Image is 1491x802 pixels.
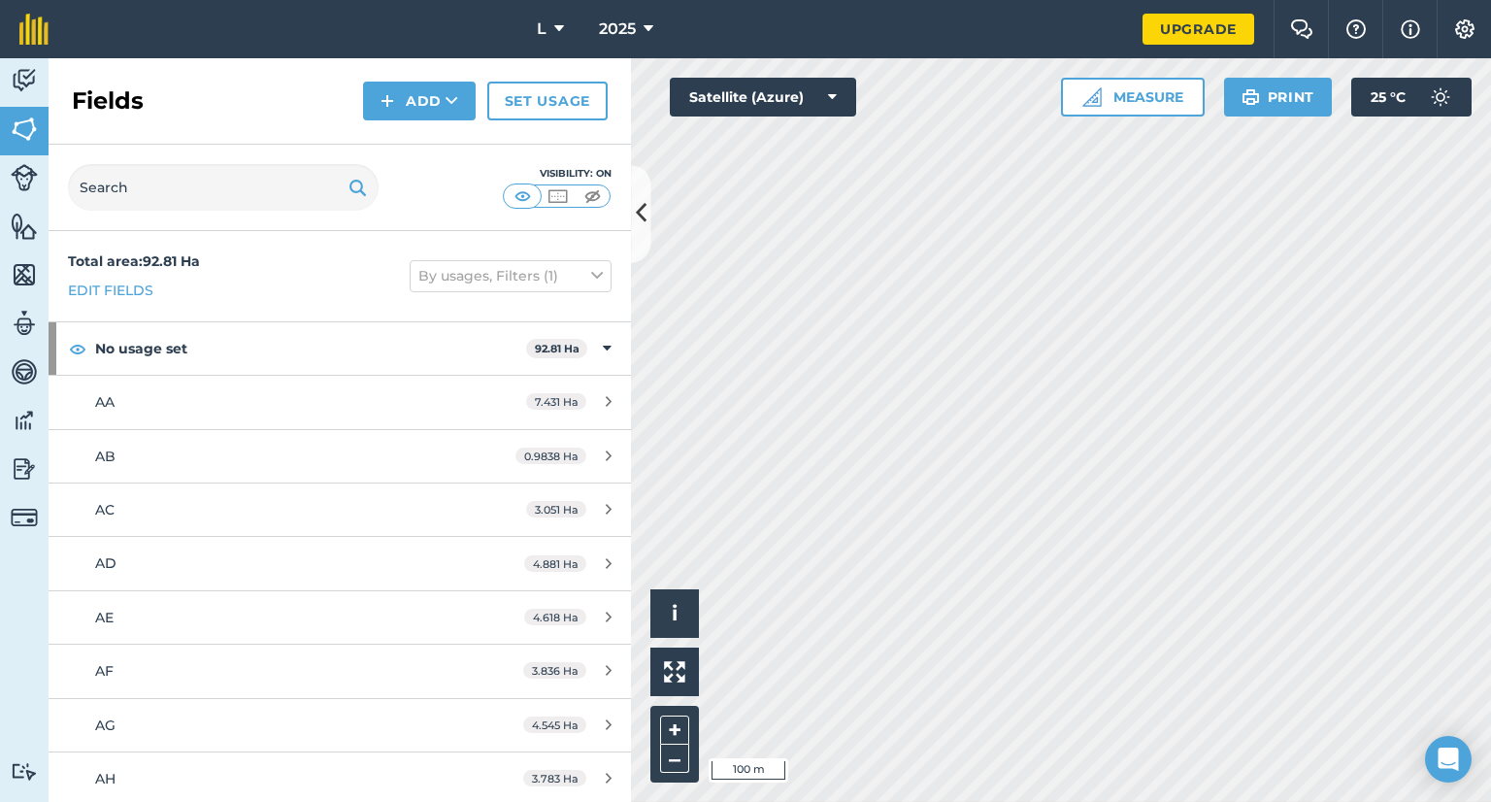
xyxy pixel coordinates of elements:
a: Upgrade [1143,14,1254,45]
img: svg+xml;base64,PHN2ZyB4bWxucz0iaHR0cDovL3d3dy53My5vcmcvMjAwMC9zdmciIHdpZHRoPSI1MCIgaGVpZ2h0PSI0MC... [546,186,570,206]
button: Satellite (Azure) [670,78,856,117]
h2: Fields [72,85,144,117]
img: Two speech bubbles overlapping with the left bubble in the forefront [1290,19,1313,39]
span: AF [95,662,114,680]
img: svg+xml;base64,PD94bWwgdmVyc2lvbj0iMS4wIiBlbmNvZGluZz0idXRmLTgiPz4KPCEtLSBHZW5lcmF0b3I6IEFkb2JlIE... [11,504,38,531]
a: AF3.836 Ha [49,645,631,697]
div: No usage set92.81 Ha [49,322,631,375]
button: Measure [1061,78,1205,117]
span: 2025 [599,17,636,41]
div: Open Intercom Messenger [1425,736,1472,783]
button: Print [1224,78,1333,117]
strong: No usage set [95,322,526,375]
span: AG [95,717,116,734]
button: 25 °C [1351,78,1472,117]
img: svg+xml;base64,PHN2ZyB4bWxucz0iaHR0cDovL3d3dy53My5vcmcvMjAwMC9zdmciIHdpZHRoPSIxNCIgaGVpZ2h0PSIyNC... [381,89,394,113]
span: 4.545 Ha [523,717,586,733]
span: L [537,17,547,41]
a: AB0.9838 Ha [49,430,631,483]
span: AC [95,501,115,518]
img: Four arrows, one pointing top left, one top right, one bottom right and the last bottom left [664,661,685,683]
span: AE [95,609,114,626]
input: Search [68,164,379,211]
span: 3.783 Ha [523,770,586,786]
span: AB [95,448,116,465]
img: svg+xml;base64,PHN2ZyB4bWxucz0iaHR0cDovL3d3dy53My5vcmcvMjAwMC9zdmciIHdpZHRoPSIxOSIgaGVpZ2h0PSIyNC... [1242,85,1260,109]
a: AA7.431 Ha [49,376,631,428]
span: 3.836 Ha [523,662,586,679]
img: A cog icon [1453,19,1476,39]
button: i [650,589,699,638]
button: – [660,745,689,773]
img: svg+xml;base64,PHN2ZyB4bWxucz0iaHR0cDovL3d3dy53My5vcmcvMjAwMC9zdmciIHdpZHRoPSIxOSIgaGVpZ2h0PSIyNC... [348,176,367,199]
button: By usages, Filters (1) [410,260,612,291]
img: svg+xml;base64,PHN2ZyB4bWxucz0iaHR0cDovL3d3dy53My5vcmcvMjAwMC9zdmciIHdpZHRoPSI1NiIgaGVpZ2h0PSI2MC... [11,115,38,144]
a: AC3.051 Ha [49,484,631,536]
img: svg+xml;base64,PHN2ZyB4bWxucz0iaHR0cDovL3d3dy53My5vcmcvMjAwMC9zdmciIHdpZHRoPSIxOCIgaGVpZ2h0PSIyNC... [69,337,86,360]
img: svg+xml;base64,PHN2ZyB4bWxucz0iaHR0cDovL3d3dy53My5vcmcvMjAwMC9zdmciIHdpZHRoPSI1MCIgaGVpZ2h0PSI0MC... [511,186,535,206]
div: Visibility: On [503,166,612,182]
a: AD4.881 Ha [49,537,631,589]
strong: 92.81 Ha [535,342,580,355]
img: fieldmargin Logo [19,14,49,45]
img: svg+xml;base64,PD94bWwgdmVyc2lvbj0iMS4wIiBlbmNvZGluZz0idXRmLTgiPz4KPCEtLSBHZW5lcmF0b3I6IEFkb2JlIE... [11,66,38,95]
span: 0.9838 Ha [515,448,586,464]
img: svg+xml;base64,PD94bWwgdmVyc2lvbj0iMS4wIiBlbmNvZGluZz0idXRmLTgiPz4KPCEtLSBHZW5lcmF0b3I6IEFkb2JlIE... [11,762,38,781]
a: AE4.618 Ha [49,591,631,644]
strong: Total area : 92.81 Ha [68,252,200,270]
img: svg+xml;base64,PD94bWwgdmVyc2lvbj0iMS4wIiBlbmNvZGluZz0idXRmLTgiPz4KPCEtLSBHZW5lcmF0b3I6IEFkb2JlIE... [11,406,38,435]
img: svg+xml;base64,PHN2ZyB4bWxucz0iaHR0cDovL3d3dy53My5vcmcvMjAwMC9zdmciIHdpZHRoPSI1MCIgaGVpZ2h0PSI0MC... [580,186,605,206]
a: AG4.545 Ha [49,699,631,752]
span: i [672,601,678,625]
span: AH [95,770,116,787]
span: 4.881 Ha [524,555,586,572]
img: svg+xml;base64,PD94bWwgdmVyc2lvbj0iMS4wIiBlbmNvZGluZz0idXRmLTgiPz4KPCEtLSBHZW5lcmF0b3I6IEFkb2JlIE... [11,309,38,338]
span: AD [95,554,116,572]
img: A question mark icon [1344,19,1368,39]
button: + [660,716,689,745]
img: svg+xml;base64,PD94bWwgdmVyc2lvbj0iMS4wIiBlbmNvZGluZz0idXRmLTgiPz4KPCEtLSBHZW5lcmF0b3I6IEFkb2JlIE... [11,357,38,386]
img: svg+xml;base64,PD94bWwgdmVyc2lvbj0iMS4wIiBlbmNvZGluZz0idXRmLTgiPz4KPCEtLSBHZW5lcmF0b3I6IEFkb2JlIE... [11,164,38,191]
img: svg+xml;base64,PD94bWwgdmVyc2lvbj0iMS4wIiBlbmNvZGluZz0idXRmLTgiPz4KPCEtLSBHZW5lcmF0b3I6IEFkb2JlIE... [1421,78,1460,117]
button: Add [363,82,476,120]
a: Set usage [487,82,608,120]
span: 25 ° C [1371,78,1406,117]
img: svg+xml;base64,PHN2ZyB4bWxucz0iaHR0cDovL3d3dy53My5vcmcvMjAwMC9zdmciIHdpZHRoPSIxNyIgaGVpZ2h0PSIxNy... [1401,17,1420,41]
span: 3.051 Ha [526,501,586,518]
a: Edit fields [68,280,153,301]
span: AA [95,393,115,411]
span: 4.618 Ha [524,609,586,625]
img: Ruler icon [1082,87,1102,107]
span: 7.431 Ha [526,393,586,410]
img: svg+xml;base64,PHN2ZyB4bWxucz0iaHR0cDovL3d3dy53My5vcmcvMjAwMC9zdmciIHdpZHRoPSI1NiIgaGVpZ2h0PSI2MC... [11,212,38,241]
img: svg+xml;base64,PD94bWwgdmVyc2lvbj0iMS4wIiBlbmNvZGluZz0idXRmLTgiPz4KPCEtLSBHZW5lcmF0b3I6IEFkb2JlIE... [11,454,38,484]
img: svg+xml;base64,PHN2ZyB4bWxucz0iaHR0cDovL3d3dy53My5vcmcvMjAwMC9zdmciIHdpZHRoPSI1NiIgaGVpZ2h0PSI2MC... [11,260,38,289]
